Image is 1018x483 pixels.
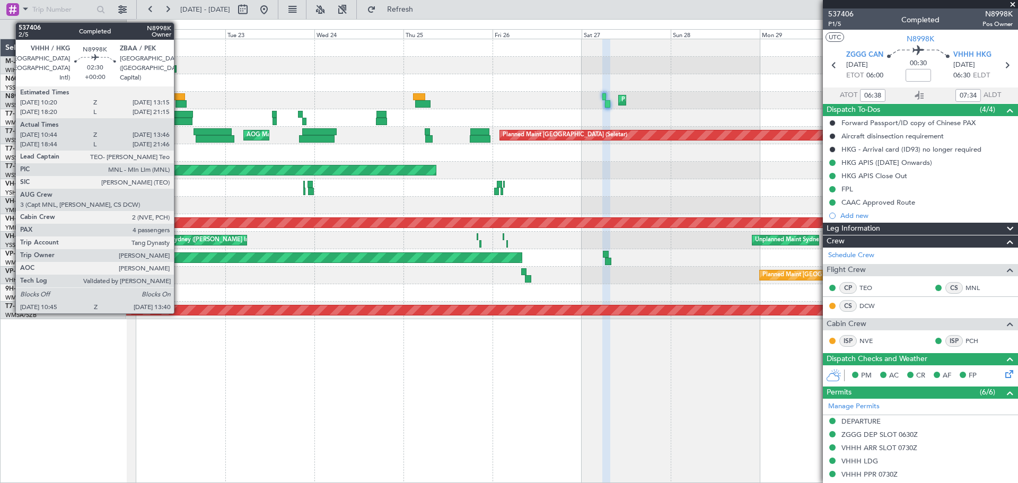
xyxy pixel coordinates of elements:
div: Completed [901,14,940,25]
div: ISP [839,335,857,347]
div: Thu 25 [403,29,493,39]
span: (4/4) [980,104,995,115]
div: AOG Maint London ([GEOGRAPHIC_DATA]) [247,127,365,143]
span: FP [969,371,977,381]
span: Flight Crew [827,264,866,276]
span: All Aircraft [28,25,112,33]
div: CP [839,282,857,294]
a: MNL [966,283,989,293]
span: ATOT [840,90,857,101]
div: Unplanned Maint Sydney ([PERSON_NAME] Intl) [755,232,885,248]
a: T7-RICGlobal 6000 [5,146,61,152]
div: Planned Maint [GEOGRAPHIC_DATA] (Seletar) [503,127,627,143]
div: HKG APIS ([DATE] Onwards) [841,158,932,167]
a: YSSY/SYD [5,84,32,92]
a: T7-[PERSON_NAME]Global 7500 [5,128,103,135]
div: Planned Maint [GEOGRAPHIC_DATA] ([GEOGRAPHIC_DATA] Intl) [621,92,798,108]
span: T7-ELLY [5,111,29,117]
span: T7-[PERSON_NAME] [5,128,67,135]
span: VP-CJR [5,268,27,275]
a: YMEN/MEB [5,206,38,214]
a: WSSL/XSP [5,136,33,144]
a: WMSA/SZB [5,259,37,267]
span: Pos Owner [982,20,1013,29]
span: N8998K [5,93,30,100]
div: DEPARTURE [841,417,881,426]
span: [DATE] [846,60,868,71]
span: CR [916,371,925,381]
a: WMSA/SZB [5,294,37,302]
span: PM [861,371,872,381]
span: Dispatch Checks and Weather [827,353,927,365]
span: T7-PJ29 [5,303,29,310]
span: VH-RIU [5,216,27,222]
span: 9H-VSLK [5,286,31,292]
span: N8998K [907,33,934,45]
a: T7-ELLYG-550 [5,111,47,117]
div: CS [945,282,963,294]
div: Tue 23 [225,29,314,39]
button: Refresh [362,1,426,18]
div: Mon 29 [760,29,849,39]
div: VHHH PPR 0730Z [841,470,898,479]
button: All Aircraft [12,21,115,38]
span: 06:00 [866,71,883,81]
a: WMSA/SZB [5,311,37,319]
a: NVE [859,336,883,346]
a: VP-BCYGlobal 5000 [5,251,64,257]
span: VH-VSK [5,233,29,240]
div: Add new [840,211,1013,220]
a: YSHL/WOL [5,189,36,197]
a: VH-LEPGlobal 6000 [5,198,63,205]
span: Refresh [378,6,423,13]
a: VHHH/HKG [5,276,37,284]
div: Aircraft disinsection requirement [841,131,944,140]
span: Leg Information [827,223,880,235]
div: ISP [945,335,963,347]
span: Crew [827,235,845,248]
div: Planned Maint [GEOGRAPHIC_DATA] ([GEOGRAPHIC_DATA] Intl) [762,267,940,283]
div: Planned Maint Sydney ([PERSON_NAME] Intl) [131,232,254,248]
div: Sun 28 [671,29,760,39]
a: N604AUChallenger 604 [5,76,77,82]
span: T7-TST [5,163,26,170]
div: HKG APIS Close Out [841,171,907,180]
a: M-JGVJGlobal 5000 [5,58,65,65]
a: PCH [966,336,989,346]
a: N8998KGlobal 6000 [5,93,66,100]
span: VP-BCY [5,251,28,257]
span: AC [889,371,899,381]
div: VHHH LDG [841,456,878,466]
span: ALDT [984,90,1001,101]
div: Forward Passport/ID copy of Chinese PAX [841,118,976,127]
span: ELDT [973,71,990,81]
span: P1/5 [828,20,854,29]
a: WSSL/XSP [5,171,33,179]
a: VH-RIUHawker 800XP [5,216,71,222]
button: UTC [826,32,844,42]
a: Manage Permits [828,401,880,412]
span: 537406 [828,8,854,20]
span: [DATE] [953,60,975,71]
a: T7-PJ29Falcon 7X [5,303,58,310]
a: WIHH/HLP [5,66,34,74]
span: ETOT [846,71,864,81]
a: WSSL/XSP [5,101,33,109]
a: T7-TSTHawker 900XP [5,163,70,170]
span: Dispatch To-Dos [827,104,880,116]
a: YSSY/SYD [5,241,32,249]
span: 00:30 [910,58,927,69]
a: YMEN/MEB [5,224,38,232]
a: 9H-VSLKFalcon 7X [5,286,60,292]
div: HKG - Arrival card (ID93) no longer required [841,145,981,154]
span: [DATE] - [DATE] [180,5,230,14]
span: ZGGG CAN [846,50,883,60]
div: CS [839,300,857,312]
div: FPL [841,185,853,194]
span: Cabin Crew [827,318,866,330]
span: T7-RIC [5,146,25,152]
a: WSSL/XSP [5,154,33,162]
span: Permits [827,387,852,399]
div: Fri 26 [493,29,582,39]
span: N8998K [982,8,1013,20]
